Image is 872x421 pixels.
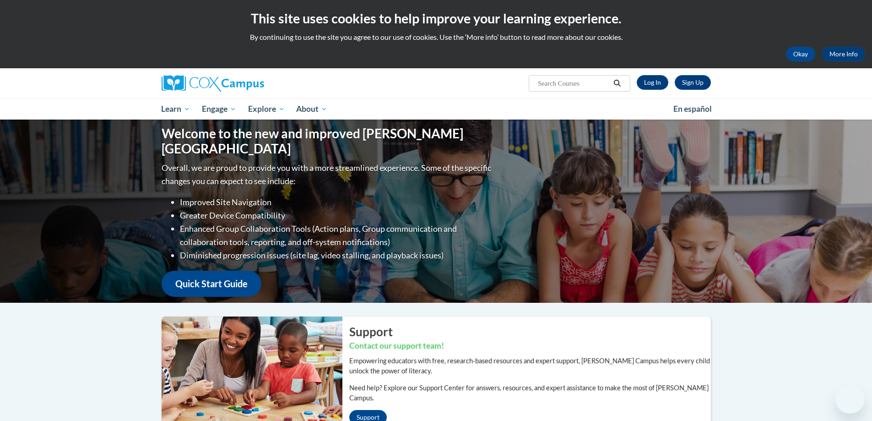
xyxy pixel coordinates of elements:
[349,323,711,340] h2: Support
[7,32,865,42] p: By continuing to use the site you agree to our use of cookies. Use the ‘More info’ button to read...
[349,356,711,376] p: Empowering educators with free, research-based resources and expert support, [PERSON_NAME] Campus...
[196,98,242,120] a: Engage
[148,98,725,120] div: Main menu
[637,75,668,90] a: Log In
[822,47,865,61] a: More Info
[537,78,610,89] input: Search Courses
[180,196,493,209] li: Improved Site Navigation
[162,75,336,92] a: Cox Campus
[7,9,865,27] h2: This site uses cookies to help improve your learning experience.
[667,99,718,119] a: En español
[349,383,711,403] p: Need help? Explore our Support Center for answers, resources, and expert assistance to make the m...
[296,104,327,115] span: About
[673,104,712,114] span: En español
[835,384,865,414] iframe: Button to launch messaging window
[248,104,285,115] span: Explore
[675,75,711,90] a: Register
[202,104,236,115] span: Engage
[349,340,711,352] h3: Contact our support team!
[162,126,493,157] h1: Welcome to the new and improved [PERSON_NAME][GEOGRAPHIC_DATA]
[180,209,493,222] li: Greater Device Compatibility
[242,98,291,120] a: Explore
[162,161,493,188] p: Overall, we are proud to provide you with a more streamlined experience. Some of the specific cha...
[161,104,190,115] span: Learn
[180,249,493,262] li: Diminished progression issues (site lag, video stalling, and playback issues)
[162,75,264,92] img: Cox Campus
[180,222,493,249] li: Enhanced Group Collaboration Tools (Action plans, Group communication and collaboration tools, re...
[162,271,261,297] a: Quick Start Guide
[156,98,196,120] a: Learn
[786,47,815,61] button: Okay
[290,98,333,120] a: About
[610,78,624,89] button: Search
